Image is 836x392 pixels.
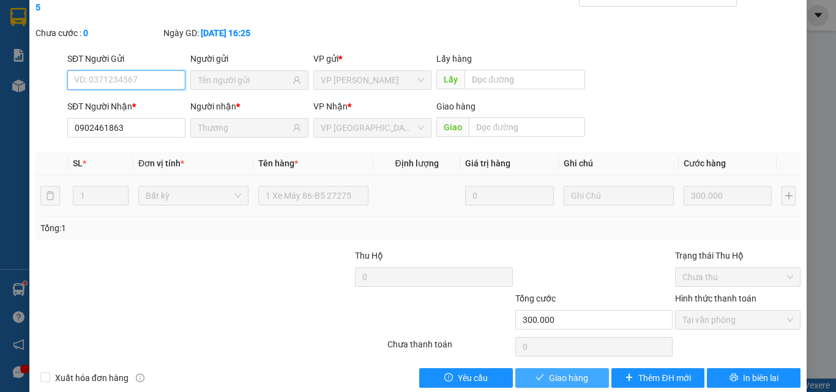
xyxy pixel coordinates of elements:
[138,158,184,168] span: Đơn vị tính
[684,186,772,205] input: 0
[201,28,250,38] b: [DATE] 16:25
[436,117,469,137] span: Giao
[258,186,368,205] input: VD: Bàn, Ghế
[40,186,60,205] button: delete
[40,221,324,235] div: Tổng: 1
[190,52,308,65] div: Người gửi
[564,186,674,205] input: Ghi Chú
[611,368,705,388] button: plusThêm ĐH mới
[293,76,301,84] span: user
[707,368,801,388] button: printerIn biên lai
[675,294,756,303] label: Hình thức thanh toán
[782,186,796,205] button: plus
[436,54,472,64] span: Lấy hàng
[682,268,793,286] span: Chưa thu
[465,70,585,89] input: Dọc đường
[258,158,298,168] span: Tên hàng
[559,152,679,176] th: Ghi chú
[675,249,801,262] div: Trạng thái Thu Hộ
[83,28,88,38] b: 0
[313,52,431,65] div: VP gửi
[136,374,144,382] span: info-circle
[469,117,585,137] input: Dọc đường
[549,371,588,385] span: Giao hàng
[730,373,738,383] span: printer
[515,294,556,303] span: Tổng cước
[638,371,690,385] span: Thêm ĐH mới
[419,368,513,388] button: exclamation-circleYêu cầu
[313,102,348,111] span: VP Nhận
[436,102,476,111] span: Giao hàng
[321,71,424,89] span: VP Phan Thiết
[198,121,290,135] input: Tên người nhận
[321,119,424,137] span: VP Sài Gòn
[536,373,544,383] span: check
[682,311,793,329] span: Tại văn phòng
[465,186,553,205] input: 0
[198,73,290,87] input: Tên người gửi
[684,158,726,168] span: Cước hàng
[465,158,510,168] span: Giá trị hàng
[67,100,185,113] div: SĐT Người Nhận
[293,124,301,132] span: user
[163,26,289,40] div: Ngày GD:
[395,158,438,168] span: Định lượng
[444,373,453,383] span: exclamation-circle
[436,70,465,89] span: Lấy
[50,371,133,385] span: Xuất hóa đơn hàng
[458,371,488,385] span: Yêu cầu
[355,251,383,261] span: Thu Hộ
[743,371,778,385] span: In biên lai
[190,100,308,113] div: Người nhận
[146,187,241,205] span: Bất kỳ
[73,158,83,168] span: SL
[35,26,161,40] div: Chưa cước :
[515,368,609,388] button: checkGiao hàng
[386,338,514,359] div: Chưa thanh toán
[625,373,633,383] span: plus
[67,52,185,65] div: SĐT Người Gửi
